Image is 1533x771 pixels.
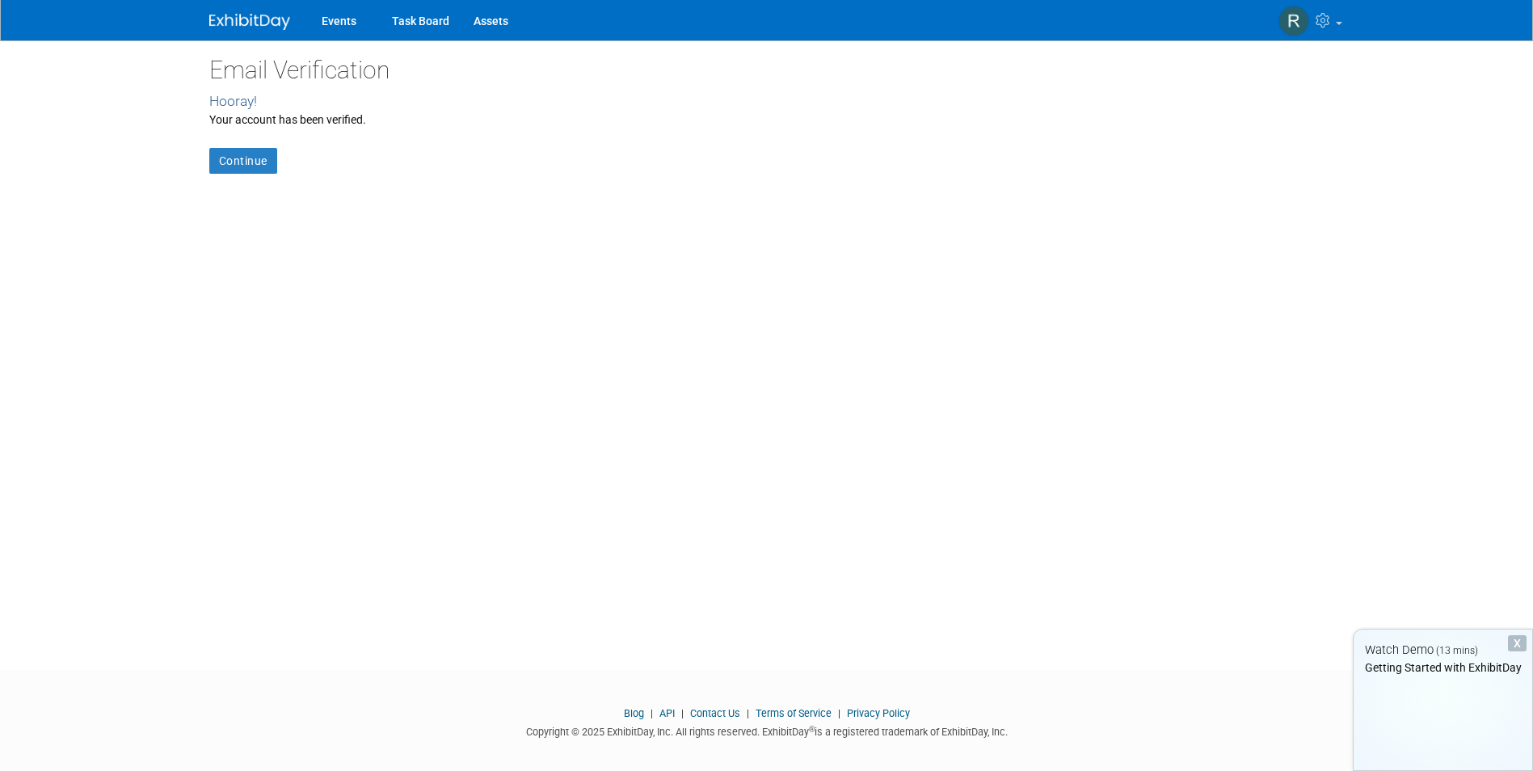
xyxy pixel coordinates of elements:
[1354,642,1532,659] div: Watch Demo
[809,725,815,734] sup: ®
[209,112,1325,128] div: Your account has been verified.
[743,707,753,719] span: |
[646,707,657,719] span: |
[624,707,644,719] a: Blog
[1354,659,1532,676] div: Getting Started with ExhibitDay
[209,57,1325,83] h2: Email Verification
[1508,635,1527,651] div: Dismiss
[677,707,688,719] span: |
[209,91,1325,112] div: Hooray!
[209,14,290,30] img: ExhibitDay
[1278,6,1309,36] img: Ryan Spangler
[659,707,675,719] a: API
[690,707,740,719] a: Contact Us
[834,707,844,719] span: |
[1436,645,1478,656] span: (13 mins)
[209,148,277,174] a: Continue
[756,707,832,719] a: Terms of Service
[847,707,910,719] a: Privacy Policy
